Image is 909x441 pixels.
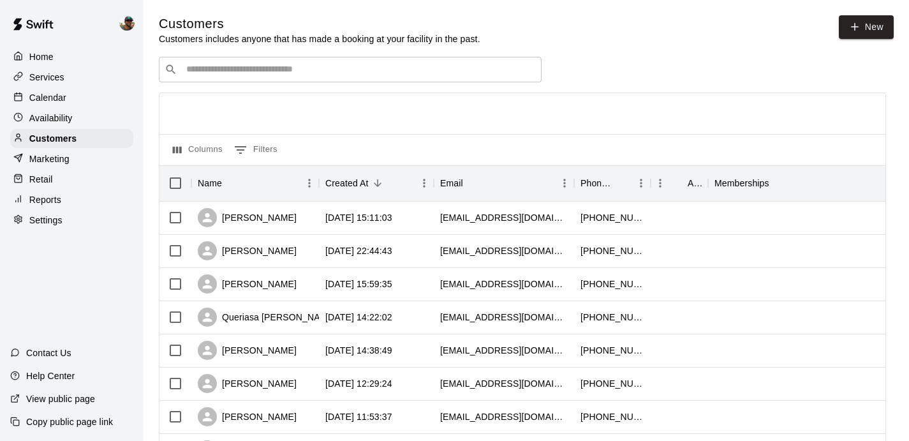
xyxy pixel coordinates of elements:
[580,311,644,324] div: +18035776105
[325,211,392,224] div: 2025-08-18 15:11:03
[26,415,113,428] p: Copy public page link
[159,15,480,33] h5: Customers
[10,170,133,189] a: Retail
[29,71,64,84] p: Services
[191,165,319,201] div: Name
[231,140,281,160] button: Show filters
[580,344,644,357] div: +17047798576
[198,308,336,327] div: Queriasa [PERSON_NAME]
[29,112,73,124] p: Availability
[580,211,644,224] div: +16078820774
[440,165,463,201] div: Email
[769,174,787,192] button: Sort
[555,174,574,193] button: Menu
[440,344,568,357] div: anjaniwebb@gmail.com
[170,140,226,160] button: Select columns
[198,165,222,201] div: Name
[614,174,632,192] button: Sort
[670,174,688,192] button: Sort
[632,174,651,193] button: Menu
[580,244,644,257] div: +17046172729
[463,174,481,192] button: Sort
[29,50,54,63] p: Home
[714,165,769,201] div: Memberships
[325,344,392,357] div: 2025-08-14 14:38:49
[10,47,133,66] a: Home
[10,129,133,148] a: Customers
[440,311,568,324] div: bequesta@gmail.com
[10,88,133,107] a: Calendar
[440,377,568,390] div: sabrinadavid40@gmail.com
[222,174,240,192] button: Sort
[434,165,574,201] div: Email
[325,278,392,290] div: 2025-08-15 15:59:35
[708,165,899,201] div: Memberships
[198,241,297,260] div: [PERSON_NAME]
[440,244,568,257] div: jeniferlyn23@hotmail.com
[325,311,392,324] div: 2025-08-15 14:22:02
[325,165,369,201] div: Created At
[10,149,133,168] a: Marketing
[10,68,133,87] a: Services
[159,33,480,45] p: Customers includes anyone that has made a booking at your facility in the past.
[29,214,63,227] p: Settings
[300,174,319,193] button: Menu
[26,347,71,359] p: Contact Us
[580,165,614,201] div: Phone Number
[574,165,651,201] div: Phone Number
[198,208,297,227] div: [PERSON_NAME]
[117,10,144,36] div: Ben Boykin
[839,15,894,39] a: New
[651,165,708,201] div: Age
[415,174,434,193] button: Menu
[440,211,568,224] div: rotseken@gmail.com
[26,392,95,405] p: View public page
[29,173,53,186] p: Retail
[319,165,434,201] div: Created At
[10,108,133,128] a: Availability
[369,174,387,192] button: Sort
[26,370,75,382] p: Help Center
[119,15,135,31] img: Ben Boykin
[198,374,297,393] div: [PERSON_NAME]
[29,91,66,104] p: Calendar
[198,341,297,360] div: [PERSON_NAME]
[29,132,77,145] p: Customers
[198,274,297,294] div: [PERSON_NAME]
[29,153,70,165] p: Marketing
[10,190,133,209] a: Reports
[198,407,297,426] div: [PERSON_NAME]
[580,410,644,423] div: +18034798119
[440,410,568,423] div: jpjolly16@gmail.com
[880,174,899,193] button: Menu
[580,377,644,390] div: +17045621057
[29,193,61,206] p: Reports
[325,410,392,423] div: 2025-08-14 11:53:37
[10,211,133,230] a: Settings
[440,278,568,290] div: johneneholt@yahoo.com
[325,377,392,390] div: 2025-08-14 12:29:24
[325,244,392,257] div: 2025-08-17 22:44:43
[688,165,702,201] div: Age
[580,278,644,290] div: +17044884029
[651,174,670,193] button: Menu
[159,57,542,82] div: Search customers by name or email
